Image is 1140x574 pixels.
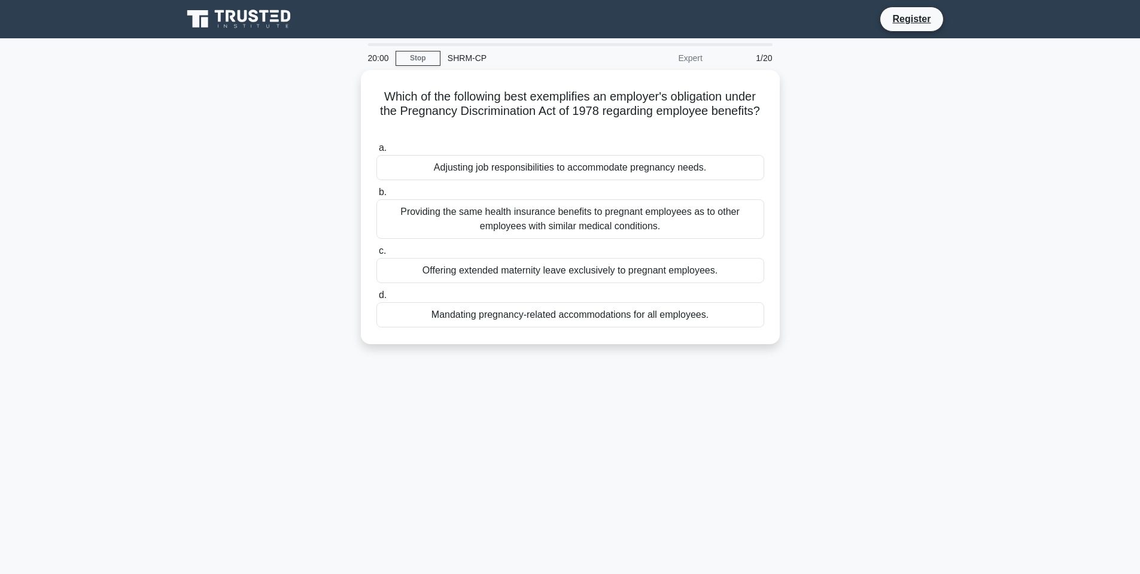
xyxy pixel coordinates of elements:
[605,46,710,70] div: Expert
[885,11,938,26] a: Register
[396,51,440,66] a: Stop
[376,199,764,239] div: Providing the same health insurance benefits to pregnant employees as to other employees with sim...
[710,46,780,70] div: 1/20
[379,142,387,153] span: a.
[361,46,396,70] div: 20:00
[376,155,764,180] div: Adjusting job responsibilities to accommodate pregnancy needs.
[379,187,387,197] span: b.
[376,258,764,283] div: Offering extended maternity leave exclusively to pregnant employees.
[440,46,605,70] div: SHRM-CP
[375,89,765,133] h5: Which of the following best exemplifies an employer's obligation under the Pregnancy Discriminati...
[376,302,764,327] div: Mandating pregnancy-related accommodations for all employees.
[379,245,386,256] span: c.
[379,290,387,300] span: d.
